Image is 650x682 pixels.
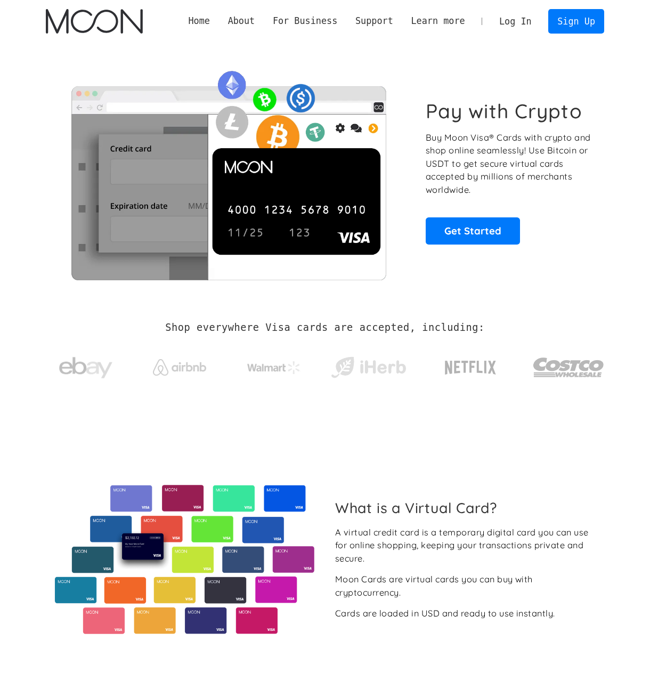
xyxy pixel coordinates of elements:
a: Costco [533,337,604,393]
div: Support [355,14,393,28]
div: Learn more [411,14,465,28]
div: About [228,14,255,28]
div: A virtual credit card is a temporary digital card you can use for online shopping, keeping your t... [335,526,596,565]
a: Airbnb [140,348,220,381]
img: Virtual cards from Moon [53,485,316,634]
img: Moon Cards let you spend your crypto anywhere Visa is accepted. [46,63,411,280]
a: Get Started [426,217,520,244]
img: Moon Logo [46,9,142,34]
div: Moon Cards are virtual cards you can buy with cryptocurrency. [335,573,596,599]
a: Sign Up [548,9,604,33]
a: Walmart [234,351,314,379]
h2: Shop everywhere Visa cards are accepted, including: [165,322,484,334]
img: Airbnb [153,359,206,376]
a: Log In [490,10,540,33]
img: iHerb [329,354,408,381]
a: ebay [46,340,125,390]
img: ebay [59,351,112,385]
div: Cards are loaded in USD and ready to use instantly. [335,607,555,620]
a: Netflix [423,344,518,386]
div: About [219,14,264,28]
div: For Business [273,14,337,28]
h2: What is a Virtual Card? [335,499,596,516]
div: Support [346,14,402,28]
div: For Business [264,14,346,28]
p: Buy Moon Visa® Cards with crypto and shop online seamlessly! Use Bitcoin or USDT to get secure vi... [426,131,592,197]
a: Home [180,14,219,28]
img: Walmart [247,361,300,374]
div: Learn more [402,14,474,28]
img: Costco [533,347,604,387]
img: Netflix [444,354,497,381]
a: home [46,9,142,34]
h1: Pay with Crypto [426,99,582,123]
a: iHerb [329,343,408,387]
